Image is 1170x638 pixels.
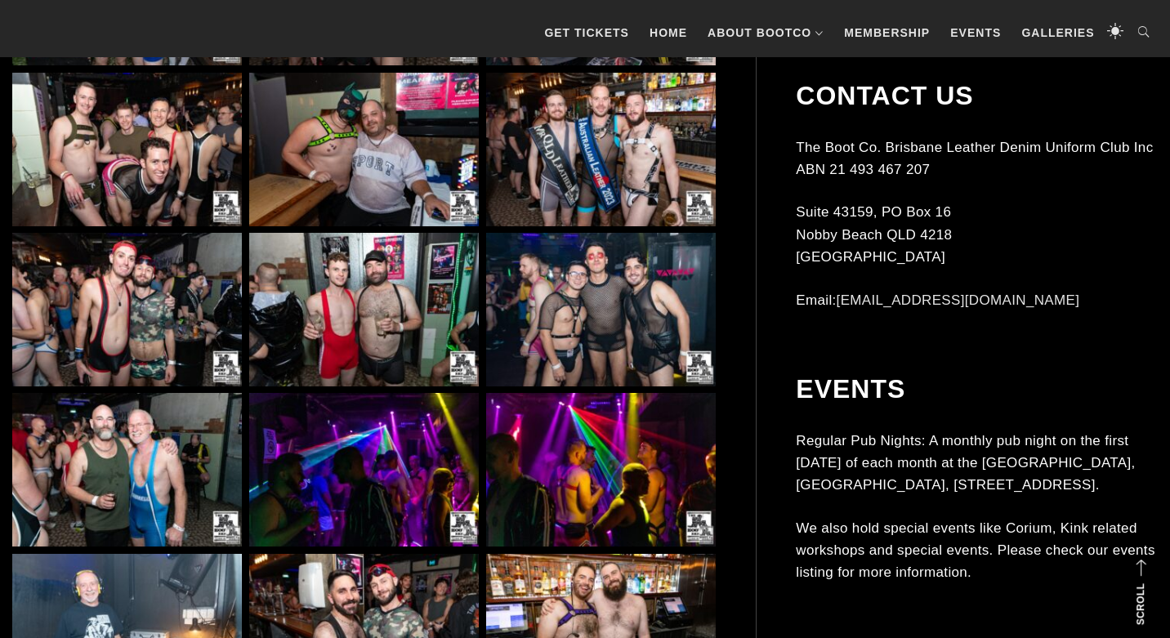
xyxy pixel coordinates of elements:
h2: Events [796,374,1157,405]
a: Membership [836,8,938,57]
strong: Scroll [1135,583,1146,625]
p: The Boot Co. Brisbane Leather Denim Uniform Club Inc ABN 21 493 467 207 [796,136,1157,181]
a: [EMAIL_ADDRESS][DOMAIN_NAME] [837,292,1080,308]
a: Galleries [1013,8,1102,57]
p: Email: [796,289,1157,311]
p: We also hold special events like Corium, Kink related workshops and special events. Please check ... [796,517,1157,584]
a: About BootCo [699,8,832,57]
a: Events [942,8,1009,57]
h2: Contact Us [796,81,1157,112]
p: Suite 43159, PO Box 16 Nobby Beach QLD 4218 [GEOGRAPHIC_DATA] [796,202,1157,269]
p: Regular Pub Nights: A monthly pub night on the first [DATE] of each month at the [GEOGRAPHIC_DATA... [796,430,1157,497]
a: GET TICKETS [536,8,637,57]
a: Home [641,8,695,57]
